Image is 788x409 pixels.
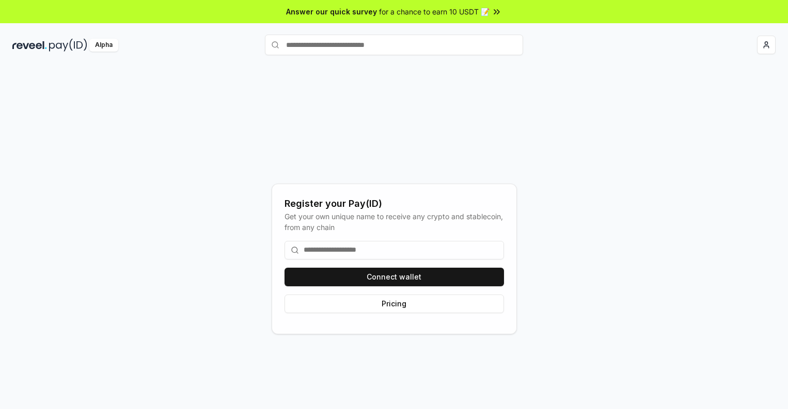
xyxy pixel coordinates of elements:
div: Register your Pay(ID) [285,197,504,211]
div: Alpha [89,39,118,52]
img: pay_id [49,39,87,52]
span: for a chance to earn 10 USDT 📝 [379,6,490,17]
div: Get your own unique name to receive any crypto and stablecoin, from any chain [285,211,504,233]
img: reveel_dark [12,39,47,52]
span: Answer our quick survey [286,6,377,17]
button: Pricing [285,295,504,313]
button: Connect wallet [285,268,504,286]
